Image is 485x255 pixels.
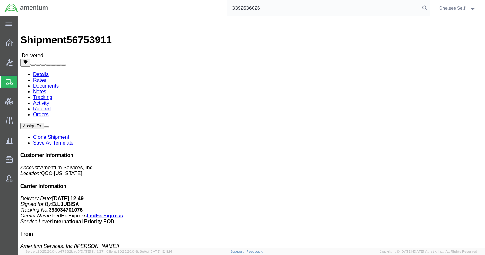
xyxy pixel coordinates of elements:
img: logo [4,3,48,13]
span: Client: 2025.20.0-8c6e0cf [106,250,172,253]
span: Server: 2025.20.0-db47332bad5 [25,250,104,253]
span: [DATE] 12:11:14 [149,250,172,253]
input: Search for shipment number, reference number [227,0,421,16]
span: [DATE] 11:13:37 [80,250,104,253]
iframe: FS Legacy Container [18,16,485,248]
span: Copyright © [DATE]-[DATE] Agistix Inc., All Rights Reserved [380,249,477,254]
a: Support [231,250,246,253]
button: Chelsee Self [439,4,476,12]
a: Feedback [246,250,263,253]
span: Chelsee Self [440,4,466,11]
